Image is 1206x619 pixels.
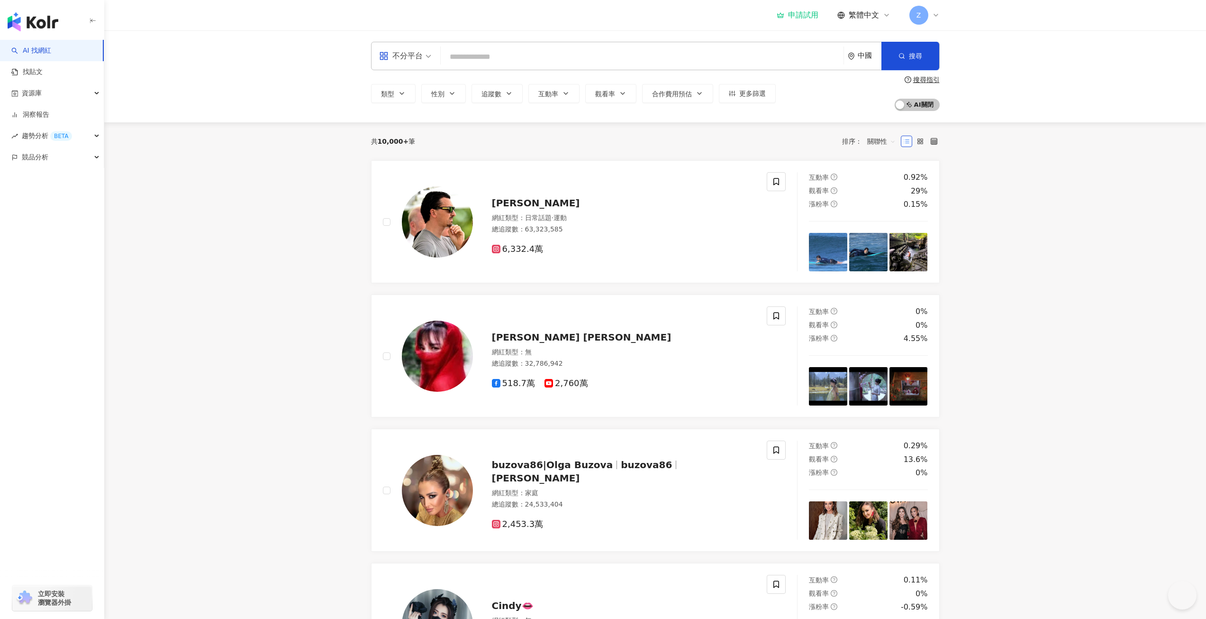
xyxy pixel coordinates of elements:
span: Cindy👄 [492,600,534,611]
div: 0.29% [904,441,928,451]
span: question-circle [831,590,837,597]
div: 0% [916,320,927,331]
a: KOL Avatar[PERSON_NAME]網紅類型：日常話題·運動總追蹤數：63,323,5856,332.4萬互動率question-circle0.92%觀看率question-circ... [371,160,940,283]
img: post-image [809,233,847,271]
span: question-circle [831,469,837,476]
a: 洞察報告 [11,110,49,120]
span: question-circle [831,576,837,583]
div: 0.11% [904,575,928,585]
span: buzova86|Olga Buzova [492,459,613,471]
span: 觀看率 [809,590,829,597]
div: 4.55% [904,333,928,344]
div: 總追蹤數 ： 63,323,585 [492,225,756,234]
span: 互動率 [538,90,558,98]
span: question-circle [831,603,837,610]
button: 搜尋 [881,42,939,70]
span: question-circle [831,456,837,462]
span: 搜尋 [909,52,922,60]
span: 互動率 [809,174,829,181]
span: 互動率 [809,442,829,450]
a: KOL Avatarbuzova86|Olga Buzovabuzova86[PERSON_NAME]網紅類型：家庭總追蹤數：24,533,4042,453.3萬互動率question-circ... [371,429,940,552]
span: 更多篩選 [739,90,766,97]
div: 網紅類型 ： 無 [492,348,756,357]
span: 互動率 [809,576,829,584]
span: 關聯性 [867,134,896,149]
button: 觀看率 [585,84,636,103]
div: 0% [916,589,927,599]
span: question-circle [831,322,837,328]
div: 網紅類型 ： [492,489,756,498]
div: 總追蹤數 ： 32,786,942 [492,359,756,369]
a: 申請試用 [777,10,818,20]
span: 觀看率 [809,455,829,463]
img: post-image [889,501,928,540]
span: environment [848,53,855,60]
span: 立即安裝 瀏覽器外掛 [38,590,71,607]
img: KOL Avatar [402,321,473,392]
img: post-image [849,501,888,540]
button: 互動率 [528,84,580,103]
div: 總追蹤數 ： 24,533,404 [492,500,756,509]
div: 29% [911,186,928,196]
span: 性別 [431,90,444,98]
button: 更多篩選 [719,84,776,103]
div: 0.92% [904,172,928,183]
div: 網紅類型 ： [492,213,756,223]
a: searchAI 找網紅 [11,46,51,55]
span: question-circle [905,76,911,83]
button: 追蹤數 [472,84,523,103]
img: post-image [809,367,847,406]
iframe: Help Scout Beacon - Open [1168,581,1197,610]
div: 0% [916,306,927,317]
div: 中國 [858,52,881,60]
span: [PERSON_NAME] [492,472,580,484]
button: 合作費用預估 [642,84,713,103]
span: [PERSON_NAME] [PERSON_NAME] [492,332,671,343]
img: chrome extension [15,591,34,606]
span: 漲粉率 [809,469,829,476]
img: KOL Avatar [402,455,473,526]
span: rise [11,133,18,139]
div: BETA [50,131,72,141]
img: post-image [849,367,888,406]
div: 不分平台 [379,48,423,64]
img: post-image [889,233,928,271]
img: post-image [809,501,847,540]
span: 繁體中文 [849,10,879,20]
div: 0% [916,468,927,478]
div: 排序： [842,134,901,149]
span: 資源庫 [22,83,42,104]
img: KOL Avatar [402,186,473,258]
span: question-circle [831,442,837,449]
div: -0.59% [901,602,928,612]
a: chrome extension立即安裝 瀏覽器外掛 [12,585,92,611]
div: 0.15% [904,199,928,210]
span: 6,332.4萬 [492,244,544,254]
span: buzova86 [621,459,672,471]
span: 10,000+ [378,138,409,145]
div: 共 筆 [371,138,416,145]
span: 競品分析 [22,147,48,168]
span: 觀看率 [809,187,829,194]
span: appstore [379,51,389,61]
span: · [552,214,553,222]
span: 漲粉率 [809,334,829,342]
span: question-circle [831,335,837,342]
span: 類型 [381,90,394,98]
img: logo [8,12,58,31]
span: 2,760萬 [544,379,588,388]
button: 性別 [421,84,466,103]
span: 運動 [553,214,567,222]
button: 類型 [371,84,416,103]
div: 搜尋指引 [913,76,940,83]
a: 找貼文 [11,67,43,77]
span: 追蹤數 [481,90,501,98]
span: 漲粉率 [809,200,829,208]
span: question-circle [831,201,837,207]
span: 日常話題 [525,214,552,222]
span: 518.7萬 [492,379,535,388]
img: post-image [889,367,928,406]
span: question-circle [831,308,837,314]
span: question-circle [831,187,837,194]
